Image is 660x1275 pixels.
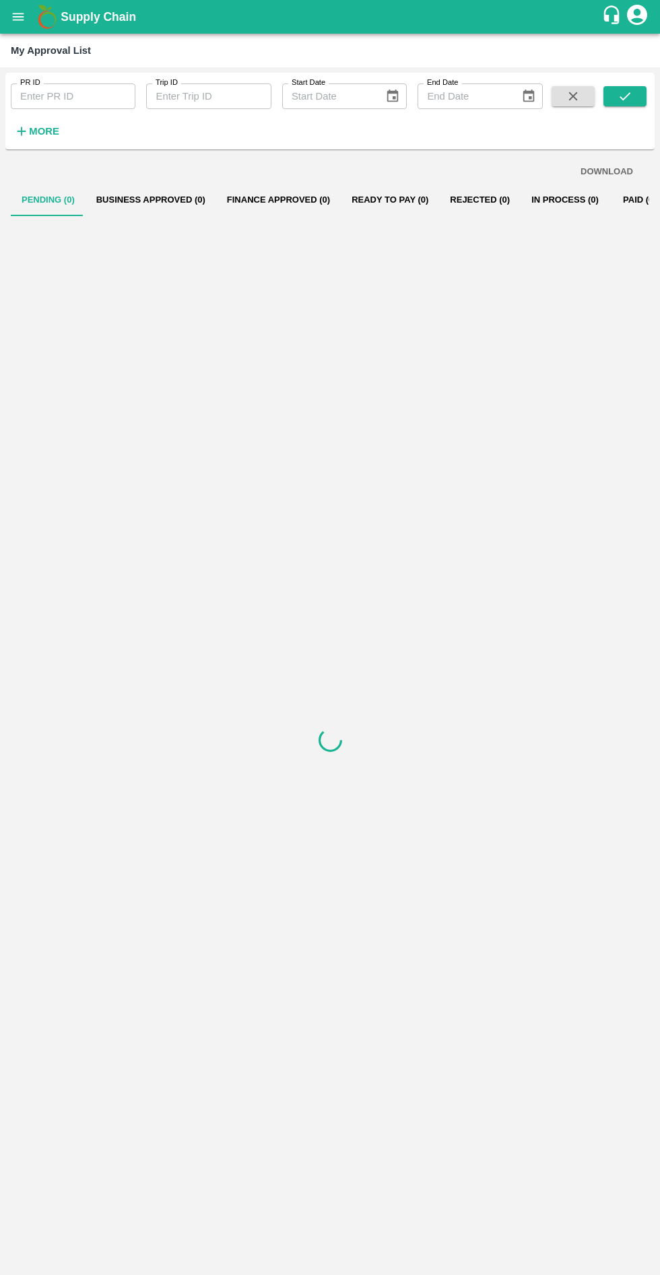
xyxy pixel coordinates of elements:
[521,184,609,216] button: In Process (0)
[86,184,216,216] button: Business Approved (0)
[292,77,325,88] label: Start Date
[380,83,405,109] button: Choose date
[3,1,34,32] button: open drawer
[341,184,439,216] button: Ready To Pay (0)
[625,3,649,31] div: account of current user
[61,7,601,26] a: Supply Chain
[11,184,86,216] button: Pending (0)
[11,42,91,59] div: My Approval List
[34,3,61,30] img: logo
[11,83,135,109] input: Enter PR ID
[216,184,341,216] button: Finance Approved (0)
[20,77,40,88] label: PR ID
[29,126,59,137] strong: More
[146,83,271,109] input: Enter Trip ID
[575,160,638,184] button: DOWNLOAD
[427,77,458,88] label: End Date
[282,83,374,109] input: Start Date
[418,83,510,109] input: End Date
[439,184,521,216] button: Rejected (0)
[516,83,541,109] button: Choose date
[601,5,625,29] div: customer-support
[11,120,63,143] button: More
[156,77,178,88] label: Trip ID
[61,10,136,24] b: Supply Chain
